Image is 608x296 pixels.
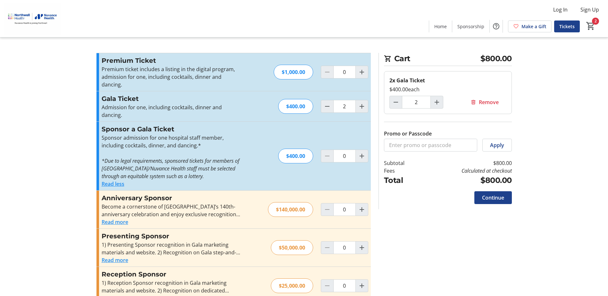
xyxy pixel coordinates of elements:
[274,65,313,79] div: $1,000.00
[356,150,368,162] button: Increment by one
[268,202,313,217] div: $140,000.00
[102,218,128,226] button: Read more
[333,100,356,113] input: Gala Ticket Quantity
[102,203,242,218] div: Become a cornerstone of [GEOGRAPHIC_DATA]’s 140th-anniversary celebration and enjoy exclusive rec...
[474,191,512,204] button: Continue
[548,4,573,15] button: Log In
[102,241,242,256] div: 1) Presenting Sponsor recognition in Gala marketing materials and website. 2) Recognition on Gala...
[482,194,504,201] span: Continue
[457,23,484,30] span: Sponsorship
[333,150,356,162] input: Sponsor a Gala Ticket Quantity
[321,100,333,112] button: Decrement by one
[102,256,128,264] button: Read more
[553,6,568,13] span: Log In
[554,21,580,32] a: Tickets
[333,241,356,254] input: Presenting Sponsor Quantity
[559,23,575,30] span: Tickets
[356,100,368,112] button: Increment by one
[421,167,512,175] td: Calculated at checkout
[384,139,477,152] input: Enter promo or passcode
[508,21,552,32] a: Make a Gift
[463,96,506,109] button: Remove
[580,6,599,13] span: Sign Up
[521,23,546,30] span: Make a Gift
[390,96,402,108] button: Decrement by one
[389,86,506,93] div: $400.00 each
[356,242,368,254] button: Increment by one
[482,139,512,152] button: Apply
[384,159,421,167] td: Subtotal
[102,269,242,279] h3: Reception Sponsor
[356,280,368,292] button: Increment by one
[102,193,242,203] h3: Anniversary Sponsor
[431,96,443,108] button: Increment by one
[333,203,356,216] input: Anniversary Sponsor Quantity
[102,94,242,103] h3: Gala Ticket
[480,53,512,64] span: $800.00
[102,124,242,134] h3: Sponsor a Gala Ticket
[585,20,596,32] button: Cart
[421,175,512,186] td: $800.00
[429,21,452,32] a: Home
[384,167,421,175] td: Fees
[102,103,242,119] p: Admission for one, including cocktails, dinner and dancing.
[333,279,356,292] input: Reception Sponsor Quantity
[479,98,499,106] span: Remove
[4,3,61,35] img: Nuvance Health's Logo
[102,180,124,188] button: Read less
[384,175,421,186] td: Total
[421,159,512,167] td: $800.00
[490,20,503,33] button: Help
[102,56,242,65] h3: Premium Ticket
[356,203,368,216] button: Increment by one
[271,240,313,255] div: $50,000.00
[102,231,242,241] h3: Presenting Sponsor
[356,66,368,78] button: Increment by one
[434,23,447,30] span: Home
[384,53,512,66] h2: Cart
[278,149,313,163] div: $400.00
[271,278,313,293] div: $25,000.00
[490,141,504,149] span: Apply
[102,279,242,294] div: 1) Reception Sponsor recognition in Gala marketing materials and website. 2) Recognition on dedic...
[278,99,313,114] div: $400.00
[333,66,356,78] input: Premium Ticket Quantity
[389,77,506,84] div: 2x Gala Ticket
[102,134,242,149] p: Sponsor admission for one hospital staff member, including cocktails, dinner, and dancing.*
[452,21,489,32] a: Sponsorship
[102,157,239,180] em: *Due to legal requirements, sponsored tickets for members of [GEOGRAPHIC_DATA]/Nuvance Health sta...
[102,65,242,88] p: Premium ticket includes a listing in the digital program, admission for one, including cocktails,...
[384,130,432,137] label: Promo or Passcode
[402,96,431,109] input: Gala Ticket Quantity
[575,4,604,15] button: Sign Up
